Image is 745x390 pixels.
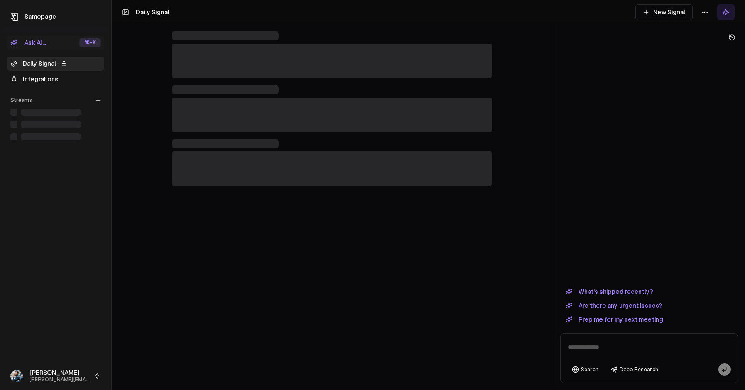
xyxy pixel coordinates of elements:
[79,38,101,47] div: ⌘ +K
[7,93,104,107] div: Streams
[7,72,104,86] a: Integrations
[560,314,668,325] button: Prep me for my next meeting
[10,370,23,382] img: 1695405595226.jpeg
[7,36,104,50] button: Ask AI...⌘+K
[7,366,104,387] button: [PERSON_NAME][PERSON_NAME][EMAIL_ADDRESS]
[560,300,667,311] button: Are there any urgent issues?
[606,363,663,376] button: Deep Research
[136,8,169,17] h1: Daily Signal
[568,363,603,376] button: Search
[10,38,46,47] div: Ask AI...
[30,377,90,383] span: [PERSON_NAME][EMAIL_ADDRESS]
[635,4,693,20] button: New Signal
[24,13,56,20] span: Samepage
[560,286,658,297] button: What's shipped recently?
[30,369,90,377] span: [PERSON_NAME]
[7,57,104,71] a: Daily Signal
